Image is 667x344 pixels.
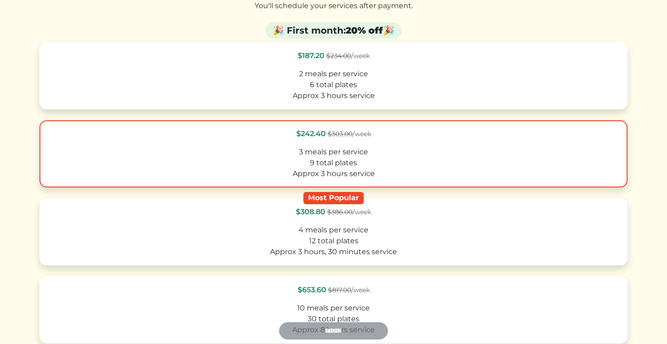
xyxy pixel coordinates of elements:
div: 6 total plates [48,79,619,90]
s: $234.00 [326,52,351,60]
s: $386.00 [327,208,353,216]
span: $187.20 [298,51,324,60]
span: /week [328,286,370,294]
span: /week [327,208,371,216]
div: 30 total plates [48,314,619,324]
div: 10 meals per service [48,303,619,314]
div: 9 total plates [48,157,619,168]
s: $817.00 [328,286,351,294]
div: You'll schedule your services after payment. [39,0,628,11]
span: $653.60 [298,285,326,294]
span: $242.40 [296,129,326,138]
div: 2 meals per service [48,69,619,79]
div: 3 meals per service [48,147,619,157]
div: Approx 3 hours service [48,168,619,179]
span: /week [328,130,371,138]
div: Most Popular [304,192,364,204]
span: $308.80 [296,207,325,216]
div: Approx 3 hours, 30 minutes service [48,246,619,257]
div: 12 total plates [48,236,619,246]
s: $303.00 [328,130,353,138]
strong: 20% off [346,25,383,36]
div: 4 meals per service [48,225,619,236]
div: 🎉 First month: 🎉 [265,22,402,39]
div: Approx 3 hours service [48,90,619,101]
span: /week [326,52,370,60]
